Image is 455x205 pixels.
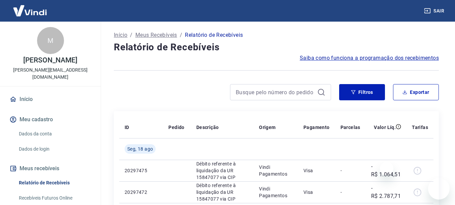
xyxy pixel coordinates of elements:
a: Início [8,92,93,107]
p: Relatório de Recebíveis [185,31,243,39]
div: M [37,27,64,54]
p: / [130,31,132,39]
p: Visa [303,167,330,174]
iframe: Botão para abrir a janela de mensagens [428,178,450,200]
p: Valor Líq. [374,124,396,131]
p: Débito referente à liquidação da UR 15847077 via CIP [196,182,248,202]
button: Sair [423,5,447,17]
p: ID [125,124,129,131]
p: - [340,189,360,196]
button: Meu cadastro [8,112,93,127]
button: Meus recebíveis [8,161,93,176]
span: Seg, 18 ago [127,146,153,152]
p: [PERSON_NAME][EMAIL_ADDRESS][DOMAIN_NAME] [5,67,95,81]
p: 20297475 [125,167,158,174]
p: Pedido [168,124,184,131]
p: / [180,31,182,39]
p: Visa [303,189,330,196]
a: Meus Recebíveis [135,31,177,39]
a: Recebíveis Futuros Online [16,191,93,205]
a: Dados de login [16,142,93,156]
p: Vindi Pagamentos [259,185,293,199]
p: Descrição [196,124,219,131]
h4: Relatório de Recebíveis [114,41,439,54]
p: Parcelas [340,124,360,131]
p: -R$ 1.064,51 [371,162,401,179]
p: Origem [259,124,275,131]
a: Dados da conta [16,127,93,141]
p: Pagamento [303,124,330,131]
a: Relatório de Recebíveis [16,176,93,190]
iframe: Fechar mensagem [380,162,393,175]
input: Busque pelo número do pedido [236,87,315,97]
p: - [340,167,360,174]
p: Tarifas [412,124,428,131]
button: Exportar [393,84,439,100]
p: Vindi Pagamentos [259,164,293,177]
img: Vindi [8,0,52,21]
p: -R$ 2.787,71 [371,184,401,200]
p: Débito referente à liquidação da UR 15847077 via CIP [196,160,248,181]
p: [PERSON_NAME] [23,57,77,64]
a: Início [114,31,127,39]
p: 20297472 [125,189,158,196]
button: Filtros [339,84,385,100]
a: Saiba como funciona a programação dos recebimentos [300,54,439,62]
